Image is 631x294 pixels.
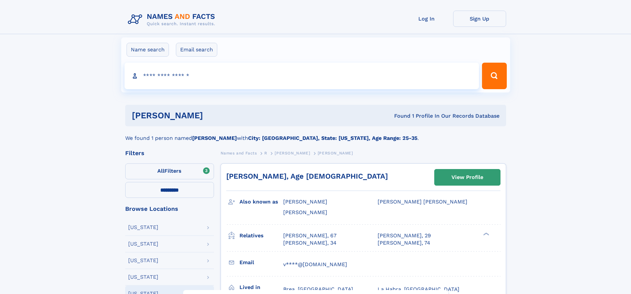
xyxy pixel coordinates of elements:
div: [US_STATE] [128,225,158,230]
img: Logo Names and Facts [125,11,221,29]
a: R [264,149,267,157]
label: Email search [176,43,217,57]
button: Search Button [482,63,506,89]
span: [PERSON_NAME] [PERSON_NAME] [378,199,467,205]
a: [PERSON_NAME], 29 [378,232,431,239]
a: [PERSON_NAME], 67 [283,232,337,239]
div: We found 1 person named with . [125,126,506,142]
a: [PERSON_NAME], 74 [378,239,430,247]
div: Browse Locations [125,206,214,212]
div: ❯ [482,232,490,236]
label: Filters [125,163,214,179]
a: View Profile [435,169,500,185]
span: Brea, [GEOGRAPHIC_DATA] [283,286,353,292]
span: [PERSON_NAME] [318,151,353,155]
input: search input [125,63,479,89]
div: [US_STATE] [128,241,158,247]
a: Names and Facts [221,149,257,157]
h3: Relatives [239,230,283,241]
h3: Email [239,257,283,268]
span: [PERSON_NAME] [283,209,327,215]
h3: Also known as [239,196,283,207]
h1: [PERSON_NAME] [132,111,299,120]
a: [PERSON_NAME], 34 [283,239,337,247]
span: R [264,151,267,155]
label: Name search [127,43,169,57]
div: Found 1 Profile In Our Records Database [298,112,500,120]
div: [US_STATE] [128,258,158,263]
h3: Lived in [239,282,283,293]
a: [PERSON_NAME] [275,149,310,157]
span: [PERSON_NAME] [283,199,327,205]
b: [PERSON_NAME] [192,135,237,141]
div: [US_STATE] [128,274,158,280]
a: Sign Up [453,11,506,27]
b: City: [GEOGRAPHIC_DATA], State: [US_STATE], Age Range: 25-35 [248,135,417,141]
div: Filters [125,150,214,156]
a: [PERSON_NAME], Age [DEMOGRAPHIC_DATA] [226,172,388,180]
span: [PERSON_NAME] [275,151,310,155]
span: La Habra, [GEOGRAPHIC_DATA] [378,286,459,292]
div: View Profile [451,170,483,185]
span: All [157,168,164,174]
a: Log In [400,11,453,27]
